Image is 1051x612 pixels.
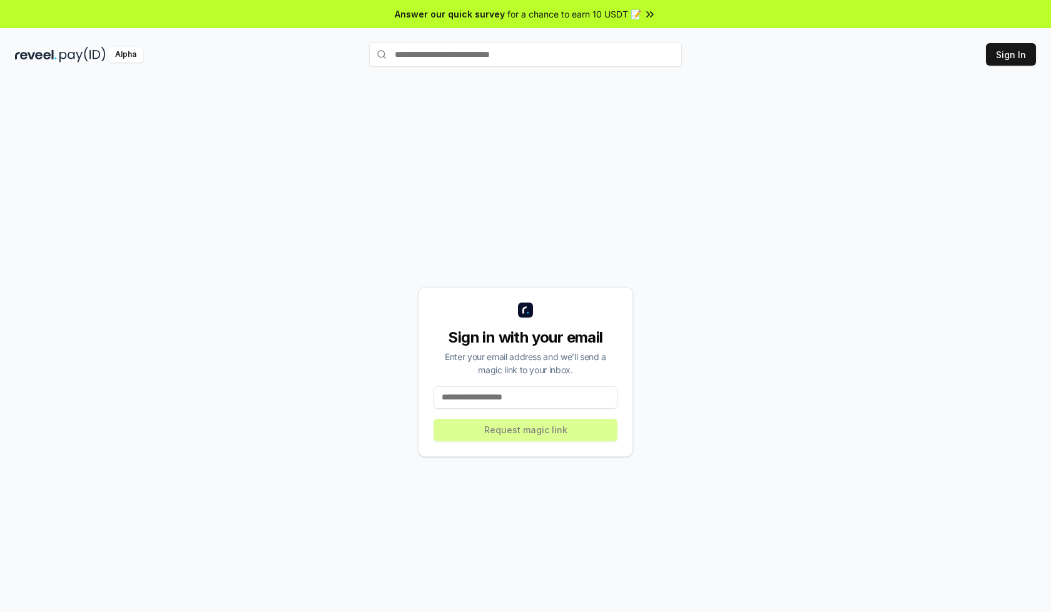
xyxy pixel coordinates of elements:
[986,43,1036,66] button: Sign In
[434,350,617,376] div: Enter your email address and we’ll send a magic link to your inbox.
[15,47,57,63] img: reveel_dark
[108,47,143,63] div: Alpha
[518,303,533,318] img: logo_small
[507,8,641,21] span: for a chance to earn 10 USDT 📝
[59,47,106,63] img: pay_id
[434,328,617,348] div: Sign in with your email
[395,8,505,21] span: Answer our quick survey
